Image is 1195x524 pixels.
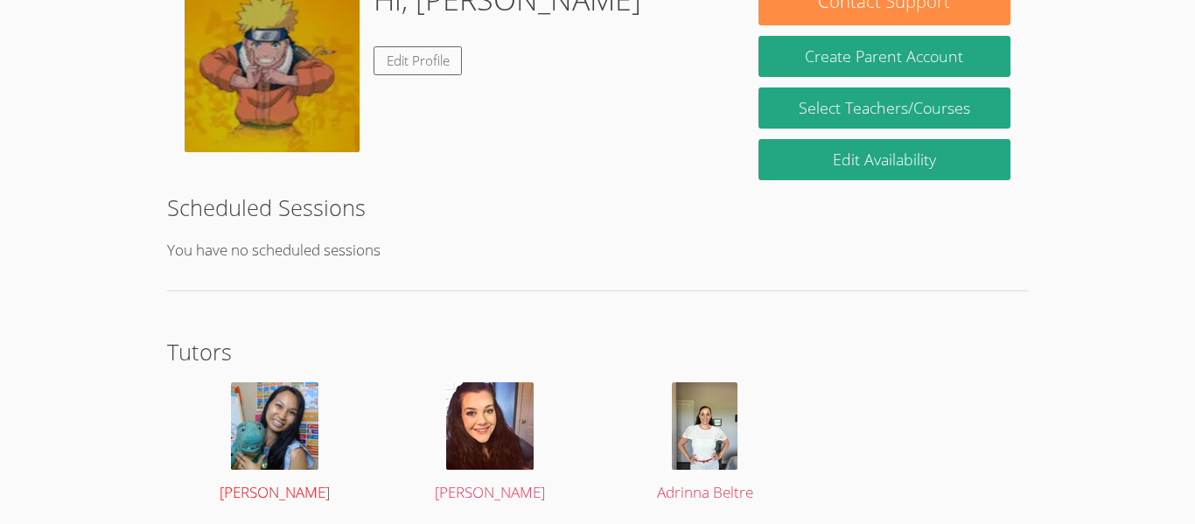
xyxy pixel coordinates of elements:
span: Adrinna Beltre [657,482,753,502]
span: [PERSON_NAME] [220,482,330,502]
h2: Scheduled Sessions [167,191,1028,224]
img: Untitled%20design%20(19).png [231,382,318,470]
a: [PERSON_NAME] [185,382,366,506]
a: Adrinna Beltre [615,382,796,506]
a: [PERSON_NAME] [400,382,581,506]
img: avatar.png [446,382,534,470]
button: Create Parent Account [758,36,1010,77]
img: IMG_9685.jpeg [672,382,737,470]
span: [PERSON_NAME] [435,482,545,502]
a: Select Teachers/Courses [758,87,1010,129]
p: You have no scheduled sessions [167,238,1028,263]
h2: Tutors [167,335,1028,368]
a: Edit Availability [758,139,1010,180]
a: Edit Profile [374,46,463,75]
